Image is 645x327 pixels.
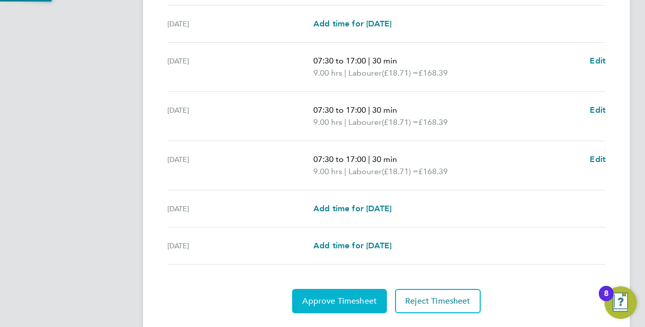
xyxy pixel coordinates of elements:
div: [DATE] [167,55,313,79]
div: [DATE] [167,153,313,178]
span: £168.39 [418,68,448,78]
span: 07:30 to 17:00 [313,154,366,164]
span: Add time for [DATE] [313,19,391,28]
span: | [344,167,346,176]
span: 9.00 hrs [313,68,342,78]
span: (£18.71) = [382,167,418,176]
a: Edit [590,153,605,166]
a: Add time for [DATE] [313,203,391,215]
span: (£18.71) = [382,117,418,127]
span: (£18.71) = [382,68,418,78]
span: Edit [590,105,605,115]
span: 30 min [372,56,397,66]
span: Add time for [DATE] [313,241,391,250]
a: Add time for [DATE] [313,240,391,252]
span: £168.39 [418,167,448,176]
div: [DATE] [167,203,313,215]
span: | [368,154,370,164]
span: 9.00 hrs [313,167,342,176]
a: Edit [590,55,605,67]
span: Labourer [348,67,382,79]
span: 07:30 to 17:00 [313,56,366,66]
button: Open Resource Center, 8 new notifications [604,286,637,319]
span: Add time for [DATE] [313,204,391,213]
a: Add time for [DATE] [313,18,391,30]
span: | [368,105,370,115]
button: Approve Timesheet [292,289,387,313]
span: 30 min [372,105,397,115]
div: [DATE] [167,240,313,252]
span: Reject Timesheet [405,296,471,306]
div: [DATE] [167,104,313,128]
span: Labourer [348,116,382,128]
span: 07:30 to 17:00 [313,105,366,115]
span: Labourer [348,166,382,178]
span: Edit [590,56,605,66]
span: 30 min [372,154,397,164]
div: [DATE] [167,18,313,30]
span: Approve Timesheet [302,296,377,306]
span: | [344,117,346,127]
span: 9.00 hrs [313,117,342,127]
button: Reject Timesheet [395,289,481,313]
span: Edit [590,154,605,164]
div: 8 [604,293,608,307]
span: | [344,68,346,78]
span: £168.39 [418,117,448,127]
span: | [368,56,370,66]
a: Edit [590,104,605,116]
